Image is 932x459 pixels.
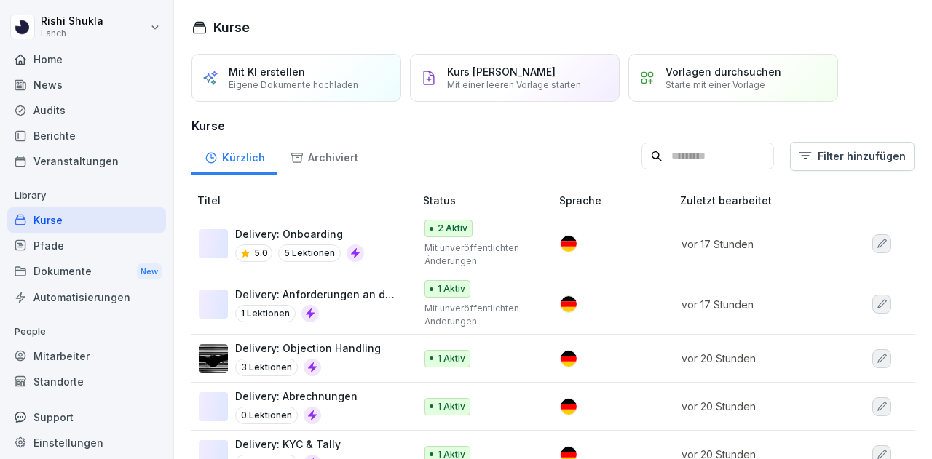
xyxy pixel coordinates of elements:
[235,287,400,302] p: Delivery: Anforderungen an den Partner (Hygiene und co.)
[682,351,837,366] p: vor 20 Stunden
[235,436,341,452] p: Delivery: KYC & Tally
[235,226,364,242] p: Delivery: Onboarding
[235,305,296,322] p: 1 Lektionen
[447,79,581,90] p: Mit einer leeren Vorlage starten
[41,15,103,28] p: Rishi Shukla
[682,236,837,252] p: vor 17 Stunden
[7,47,166,72] a: Home
[7,258,166,285] div: Dokumente
[229,65,305,78] p: Mit KI erstellen
[137,263,162,280] div: New
[666,65,781,78] p: Vorlagen durchsuchen
[561,296,577,312] img: de.svg
[235,388,358,404] p: Delivery: Abrechnungen
[7,404,166,430] div: Support
[438,282,465,295] p: 1 Aktiv
[559,193,674,208] p: Sprache
[7,97,166,123] a: Audits
[438,222,467,235] p: 2 Aktiv
[199,344,228,373] img: uim5gx7fz7npk6ooxrdaio0l.png
[235,407,298,424] p: 0 Lektionen
[7,284,166,310] a: Automatisierungen
[235,340,381,356] p: Delivery: Objection Handling
[682,297,837,312] p: vor 17 Stunden
[790,142,915,171] button: Filter hinzufügen
[424,302,536,328] p: Mit unveröffentlichten Änderungen
[235,359,298,376] p: 3 Lektionen
[561,399,577,415] img: de.svg
[423,193,553,208] p: Status
[213,17,250,37] h1: Kurse
[7,320,166,343] p: People
[191,117,915,135] h3: Kurse
[7,123,166,148] a: Berichte
[7,233,166,258] a: Pfade
[447,65,556,78] p: Kurs [PERSON_NAME]
[424,242,536,268] p: Mit unveröffentlichten Änderungen
[254,247,268,260] p: 5.0
[277,137,371,175] a: Archiviert
[7,343,166,369] a: Mitarbeiter
[666,79,765,90] p: Starte mit einer Vorlage
[438,400,465,413] p: 1 Aktiv
[7,369,166,394] a: Standorte
[680,193,854,208] p: Zuletzt bearbeitet
[7,207,166,233] a: Kurse
[682,399,837,414] p: vor 20 Stunden
[7,430,166,455] a: Einstellungen
[41,28,103,39] p: Lanch
[7,184,166,207] p: Library
[229,79,358,90] p: Eigene Dokumente hochladen
[561,236,577,252] img: de.svg
[191,137,277,175] a: Kürzlich
[197,193,417,208] p: Titel
[7,72,166,97] a: News
[7,148,166,174] a: Veranstaltungen
[438,352,465,365] p: 1 Aktiv
[561,351,577,367] img: de.svg
[7,258,166,285] a: DokumenteNew
[278,244,341,262] p: 5 Lektionen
